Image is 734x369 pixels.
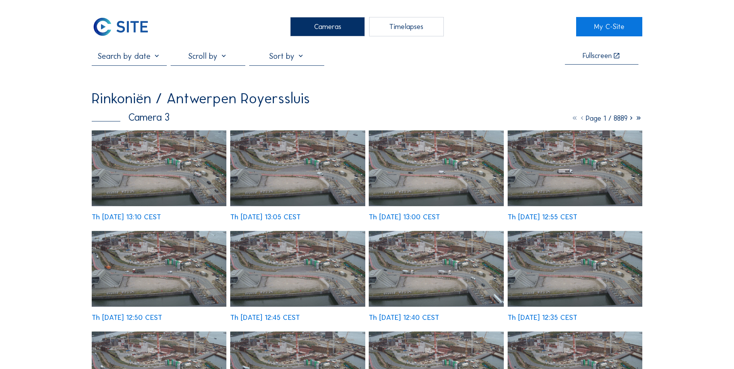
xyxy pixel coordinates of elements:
div: Th [DATE] 12:35 CEST [508,314,577,321]
a: My C-Site [576,17,642,36]
div: Timelapses [369,17,444,36]
div: Th [DATE] 12:40 CEST [369,314,439,321]
span: Page 1 / 8889 [586,114,628,123]
div: Th [DATE] 13:10 CEST [92,214,161,221]
div: Th [DATE] 13:00 CEST [369,214,440,221]
img: image_53415145 [230,130,365,206]
div: Rinkoniën / Antwerpen Royerssluis [92,91,310,106]
div: Th [DATE] 12:45 CEST [230,314,300,321]
img: C-SITE Logo [92,17,149,36]
img: image_53414921 [508,130,642,206]
img: image_53414533 [369,231,503,307]
div: Th [DATE] 12:55 CEST [508,214,577,221]
div: Th [DATE] 13:05 CEST [230,214,301,221]
img: image_53415305 [92,130,226,206]
div: Cameras [290,17,365,36]
div: Camera 3 [92,112,169,122]
div: Fullscreen [583,52,612,60]
input: Search by date 󰅀 [92,51,166,61]
div: Th [DATE] 12:50 CEST [92,314,162,321]
img: image_53414742 [92,231,226,307]
img: image_53414587 [230,231,365,307]
img: image_53414364 [508,231,642,307]
a: C-SITE Logo [92,17,158,36]
img: image_53415083 [369,130,503,206]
